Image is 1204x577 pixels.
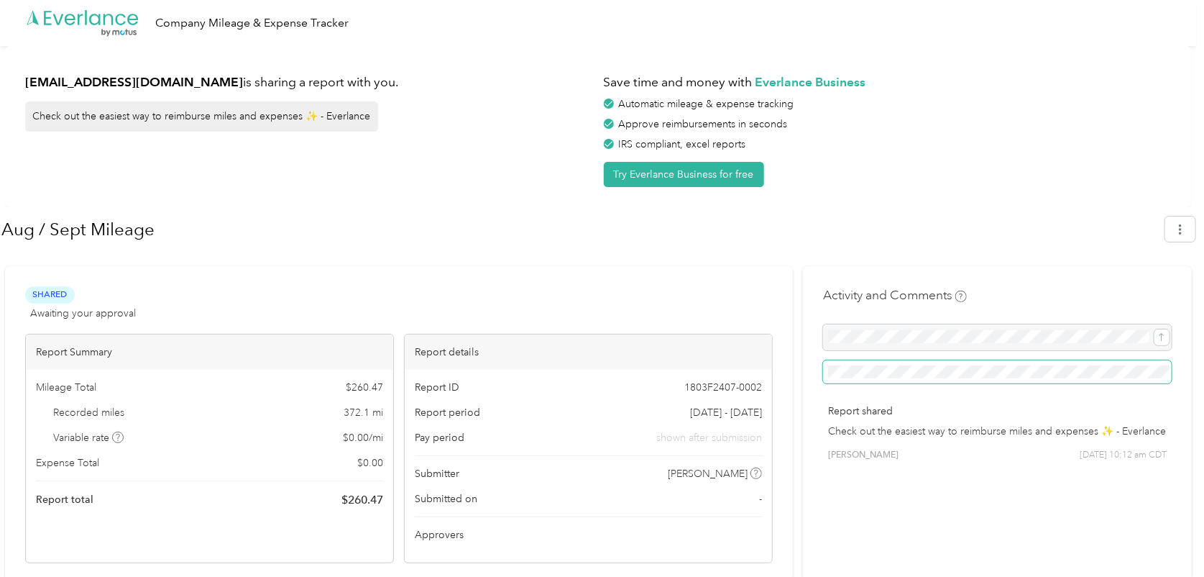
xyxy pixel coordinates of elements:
[604,162,764,187] button: Try Everlance Business for free
[36,455,99,471] span: Expense Total
[343,430,383,445] span: $ 0.00 / mi
[341,491,383,509] span: $ 260.47
[415,466,459,481] span: Submitter
[755,74,866,89] strong: Everlance Business
[619,118,788,130] span: Approve reimbursements in seconds
[26,335,393,370] div: Report Summary
[619,98,794,110] span: Automatic mileage & expense tracking
[36,492,93,507] span: Report total
[25,286,75,303] span: Shared
[1080,449,1167,462] span: [DATE] 10:12 am CDT
[25,101,378,132] div: Check out the easiest way to reimburse miles and expenses ✨ - Everlance
[54,405,125,420] span: Recorded miles
[828,449,899,462] span: [PERSON_NAME]
[759,491,762,506] span: -
[155,14,349,32] div: Company Mileage & Expense Tracker
[25,73,594,91] h1: is sharing a report with you.
[54,430,124,445] span: Variable rate
[36,380,96,395] span: Mileage Total
[668,466,748,481] span: [PERSON_NAME]
[828,424,1167,439] p: Check out the easiest way to reimburse miles and expenses ✨ - Everlance
[690,405,762,420] span: [DATE] - [DATE]
[415,405,480,420] span: Report period
[415,491,477,506] span: Submitted on
[656,430,762,445] span: shown after submission
[405,335,772,370] div: Report details
[1,212,1155,247] h1: Aug / Sept Mileage
[344,405,383,420] span: 372.1 mi
[823,286,967,304] h4: Activity and Comments
[415,380,459,395] span: Report ID
[415,430,464,445] span: Pay period
[346,380,383,395] span: $ 260.47
[357,455,383,471] span: $ 0.00
[30,306,136,321] span: Awaiting your approval
[25,74,243,89] strong: [EMAIL_ADDRESS][DOMAIN_NAME]
[828,404,1167,419] p: Report shared
[415,527,464,542] span: Approvers
[604,73,1172,91] h1: Save time and money with
[684,380,762,395] span: 1803F2407-0002
[619,138,746,150] span: IRS compliant, excel reports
